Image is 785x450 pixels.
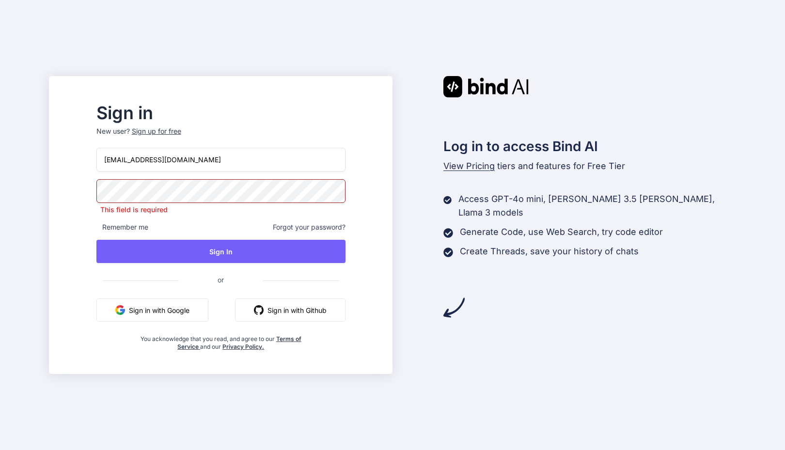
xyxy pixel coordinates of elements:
p: New user? [96,126,345,148]
img: github [254,305,264,315]
span: Remember me [96,222,148,232]
span: Forgot your password? [273,222,345,232]
img: google [115,305,125,315]
p: Generate Code, use Web Search, try code editor [460,225,663,239]
p: This field is required [96,205,345,215]
div: You acknowledge that you read, and agree to our and our [138,329,304,351]
p: Create Threads, save your history of chats [460,245,639,258]
input: Login or Email [96,148,345,171]
h2: Log in to access Bind AI [443,136,736,156]
img: Bind AI logo [443,76,529,97]
img: arrow [443,297,465,318]
button: Sign in with Google [96,298,208,322]
button: Sign In [96,240,345,263]
p: Access GPT-4o mini, [PERSON_NAME] 3.5 [PERSON_NAME], Llama 3 models [458,192,736,219]
span: View Pricing [443,161,495,171]
a: Terms of Service [177,335,301,350]
span: or [179,268,263,292]
a: Privacy Policy. [222,343,264,350]
p: tiers and features for Free Tier [443,159,736,173]
h2: Sign in [96,105,345,121]
button: Sign in with Github [235,298,345,322]
div: Sign up for free [132,126,181,136]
